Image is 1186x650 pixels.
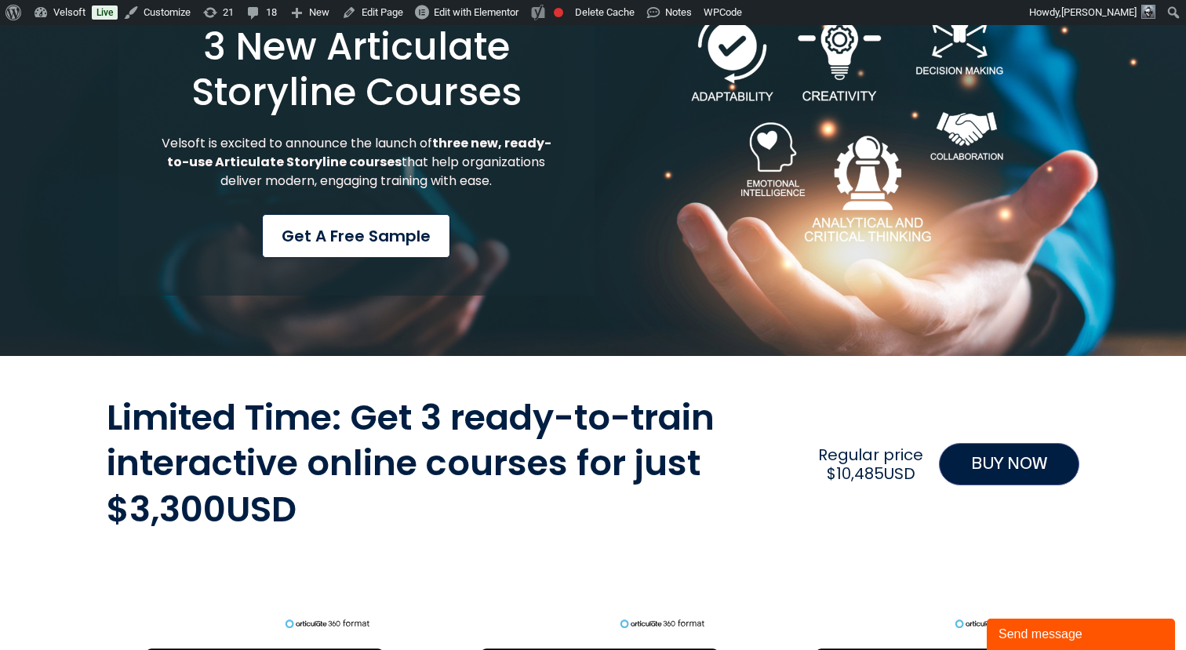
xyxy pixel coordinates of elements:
p: Velsoft is excited to announce the launch of that help organizations deliver modern, engaging tra... [156,134,557,191]
h1: 3 New Articulate Storyline Courses [156,24,557,114]
a: BUY NOW [939,443,1079,485]
span: BUY NOW [971,452,1047,477]
h2: Limited Time: Get 3 ready-to-train interactive online courses for just $3,300USD [107,395,803,533]
strong: three new, ready-to-use Articulate Storyline courses [167,134,551,171]
span: Get a Free Sample [282,224,431,248]
a: Live [92,5,118,20]
div: Focus keyphrase not set [554,8,563,17]
h2: Regular price $10,485USD [811,445,931,483]
span: [PERSON_NAME] [1061,6,1137,18]
a: Get a Free Sample [262,214,450,258]
iframe: chat widget [987,616,1178,650]
span: Edit with Elementor [434,6,518,18]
